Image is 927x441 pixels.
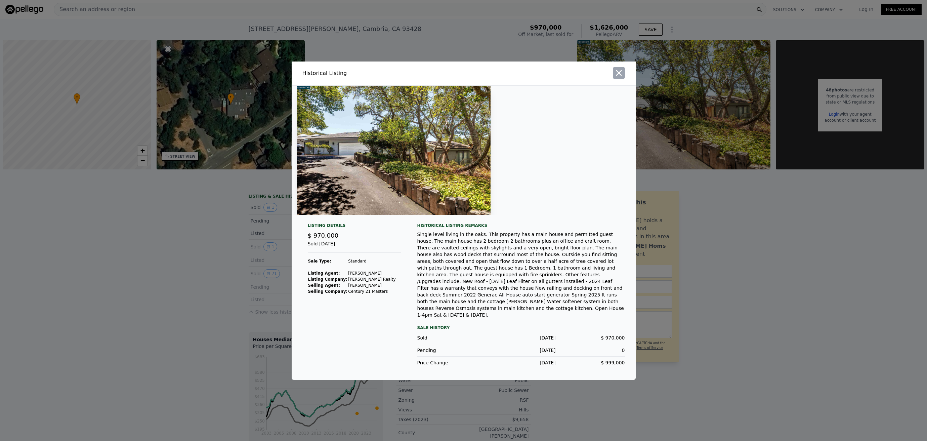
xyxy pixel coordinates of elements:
[601,360,625,365] span: $ 999,000
[308,259,331,264] strong: Sale Type:
[308,232,339,239] span: $ 970,000
[348,288,396,294] td: Century 21 Masters
[308,277,347,282] strong: Listing Company:
[601,335,625,340] span: $ 970,000
[348,270,396,276] td: [PERSON_NAME]
[487,347,556,354] div: [DATE]
[308,223,401,231] div: Listing Details
[417,334,487,341] div: Sold
[417,223,625,228] div: Historical Listing remarks
[487,359,556,366] div: [DATE]
[348,282,396,288] td: [PERSON_NAME]
[417,231,625,318] div: Single level living in the oaks. This property has a main house and permitted guest house. The ma...
[348,276,396,282] td: [PERSON_NAME] Realty
[308,271,340,276] strong: Listing Agent:
[417,324,625,332] div: Sale History
[487,334,556,341] div: [DATE]
[417,359,487,366] div: Price Change
[308,240,401,253] div: Sold [DATE]
[302,69,461,77] div: Historical Listing
[297,86,491,215] img: Property Img
[348,258,396,264] td: Standard
[308,289,348,294] strong: Selling Company:
[556,347,625,354] div: 0
[308,283,340,288] strong: Selling Agent:
[417,347,487,354] div: Pending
